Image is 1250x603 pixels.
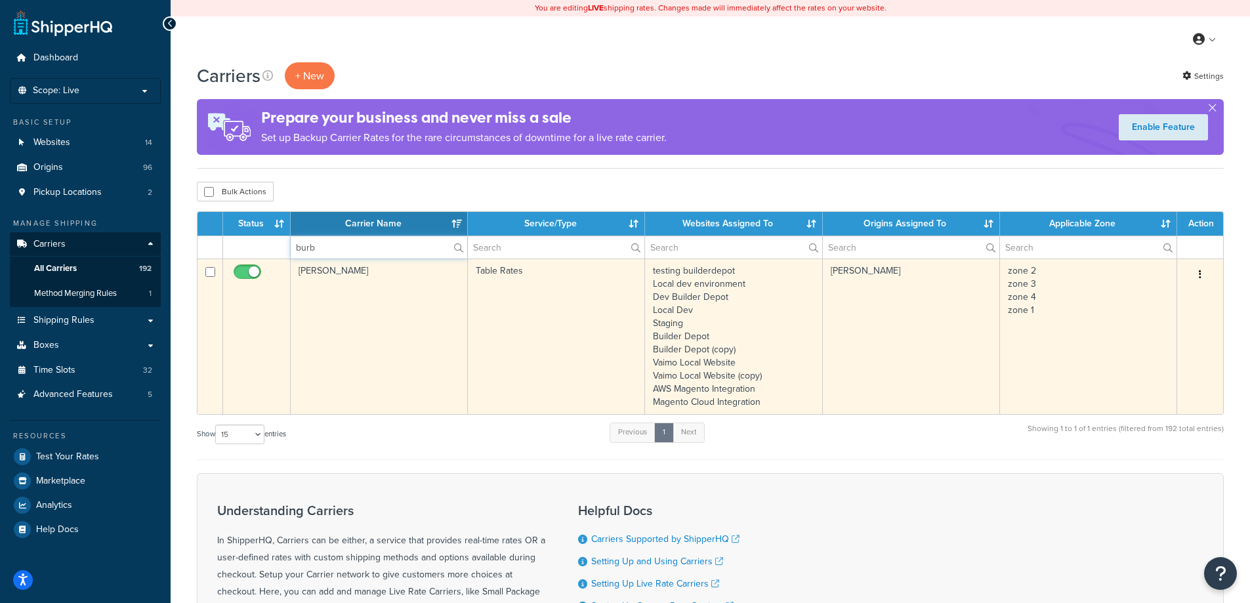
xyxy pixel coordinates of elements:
span: 96 [143,162,152,173]
li: Origins [10,156,161,180]
span: 14 [145,137,152,148]
li: All Carriers [10,257,161,281]
span: Boxes [33,340,59,351]
a: 1 [654,423,674,442]
input: Search [291,236,467,259]
button: Bulk Actions [197,182,274,201]
a: Pickup Locations 2 [10,180,161,205]
th: Service/Type: activate to sort column ascending [468,212,645,236]
button: + New [285,62,335,89]
th: Origins Assigned To: activate to sort column ascending [823,212,1000,236]
span: Websites [33,137,70,148]
li: Time Slots [10,358,161,383]
select: Showentries [215,425,264,444]
td: [PERSON_NAME] [291,259,468,414]
th: Carrier Name: activate to sort column ascending [291,212,468,236]
span: Carriers [33,239,66,250]
span: All Carriers [34,263,77,274]
input: Search [468,236,644,259]
a: Settings [1182,67,1224,85]
span: Method Merging Rules [34,288,117,299]
div: Basic Setup [10,117,161,128]
span: Test Your Rates [36,451,99,463]
div: Manage Shipping [10,218,161,229]
a: Setting Up and Using Carriers [591,554,723,568]
a: Marketplace [10,469,161,493]
button: Open Resource Center [1204,557,1237,590]
li: Method Merging Rules [10,281,161,306]
h4: Prepare your business and never miss a sale [261,107,667,129]
a: Test Your Rates [10,445,161,468]
h3: Helpful Docs [578,503,749,518]
h3: Understanding Carriers [217,503,545,518]
span: Shipping Rules [33,315,94,326]
td: testing builderdepot Local dev environment Dev Builder Depot Local Dev Staging Builder Depot Buil... [645,259,822,414]
h1: Carriers [197,63,260,89]
span: Dashboard [33,52,78,64]
th: Applicable Zone: activate to sort column ascending [1000,212,1177,236]
label: Show entries [197,425,286,444]
td: zone 2 zone 3 zone 4 zone 1 [1000,259,1177,414]
b: LIVE [588,2,604,14]
p: Set up Backup Carrier Rates for the rare circumstances of downtime for a live rate carrier. [261,129,667,147]
input: Search [1000,236,1177,259]
a: Boxes [10,333,161,358]
span: Origins [33,162,63,173]
th: Websites Assigned To: activate to sort column ascending [645,212,822,236]
a: Method Merging Rules 1 [10,281,161,306]
input: Search [645,236,822,259]
a: All Carriers 192 [10,257,161,281]
span: 5 [148,389,152,400]
a: Shipping Rules [10,308,161,333]
span: 192 [139,263,152,274]
span: Time Slots [33,365,75,376]
span: 1 [149,288,152,299]
span: Help Docs [36,524,79,535]
a: ShipperHQ Home [14,10,112,36]
span: Analytics [36,500,72,511]
input: Search [823,236,999,259]
div: Resources [10,430,161,442]
a: Carriers Supported by ShipperHQ [591,532,740,546]
span: Pickup Locations [33,187,102,198]
li: Advanced Features [10,383,161,407]
a: Time Slots 32 [10,358,161,383]
img: ad-rules-rateshop-fe6ec290ccb7230408bd80ed9643f0289d75e0ffd9eb532fc0e269fcd187b520.png [197,99,261,155]
th: Action [1177,212,1223,236]
th: Status: activate to sort column ascending [223,212,291,236]
span: Scope: Live [33,85,79,96]
a: Setting Up Live Rate Carriers [591,577,719,591]
span: 32 [143,365,152,376]
a: Origins 96 [10,156,161,180]
a: Previous [610,423,656,442]
a: Advanced Features 5 [10,383,161,407]
li: Websites [10,131,161,155]
span: Marketplace [36,476,85,487]
a: Websites 14 [10,131,161,155]
a: Help Docs [10,518,161,541]
a: Next [673,423,705,442]
a: Analytics [10,493,161,517]
a: Carriers [10,232,161,257]
span: 2 [148,187,152,198]
td: [PERSON_NAME] [823,259,1000,414]
span: Advanced Features [33,389,113,400]
li: Pickup Locations [10,180,161,205]
div: Showing 1 to 1 of 1 entries (filtered from 192 total entries) [1028,421,1224,449]
li: Carriers [10,232,161,307]
td: Table Rates [468,259,645,414]
a: Enable Feature [1119,114,1208,140]
a: Dashboard [10,46,161,70]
